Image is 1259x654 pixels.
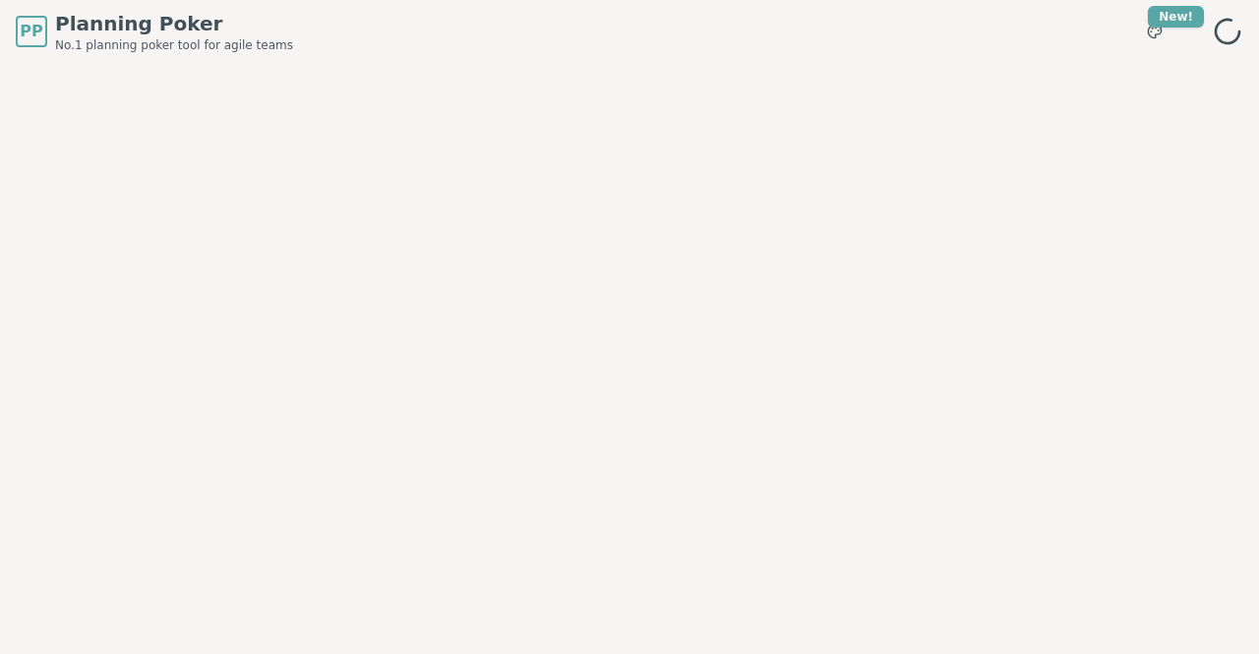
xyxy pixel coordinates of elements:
a: PPPlanning PokerNo.1 planning poker tool for agile teams [16,10,293,53]
button: New! [1137,14,1172,49]
span: No.1 planning poker tool for agile teams [55,37,293,53]
span: Planning Poker [55,10,293,37]
div: New! [1148,6,1204,28]
span: PP [20,20,42,43]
